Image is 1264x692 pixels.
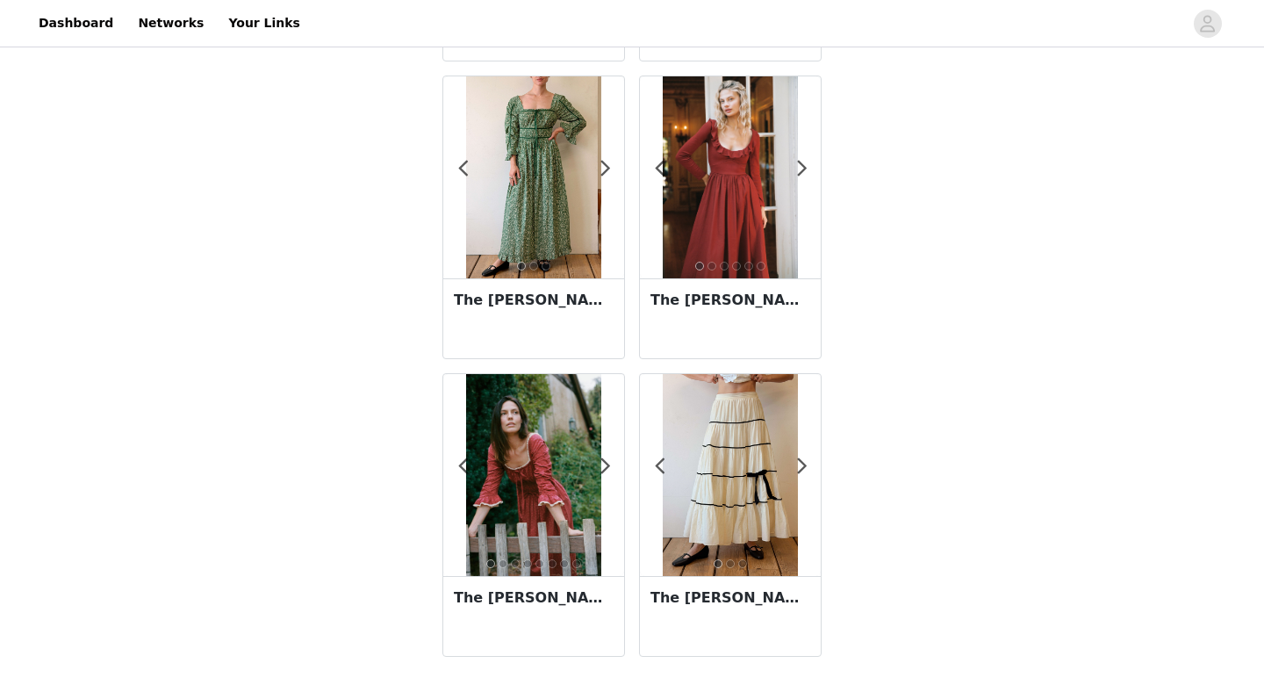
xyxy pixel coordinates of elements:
button: 5 [535,559,544,568]
a: Dashboard [28,4,124,43]
button: 1 [695,262,704,270]
a: Your Links [218,4,311,43]
button: 2 [529,262,538,270]
button: 2 [499,559,507,568]
div: avatar [1199,10,1216,38]
button: 4 [732,262,741,270]
button: 3 [738,559,747,568]
button: 5 [744,262,753,270]
h3: The [PERSON_NAME] Dress | Red Dahlia [650,290,810,311]
h3: The [PERSON_NAME] Dress | Lovebird Laurel [454,290,614,311]
button: 2 [707,262,716,270]
button: 3 [511,559,520,568]
button: 4 [523,559,532,568]
h3: The [PERSON_NAME] Skirt [650,587,810,609]
button: 1 [714,559,722,568]
button: 6 [757,262,765,270]
h3: The [PERSON_NAME] Dress | Heart Bloom [454,587,614,609]
a: Networks [127,4,214,43]
button: 1 [486,559,495,568]
button: 3 [542,262,550,270]
button: 6 [548,559,557,568]
button: 1 [517,262,526,270]
button: 3 [720,262,729,270]
button: 8 [572,559,581,568]
button: 7 [560,559,569,568]
button: 2 [726,559,735,568]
